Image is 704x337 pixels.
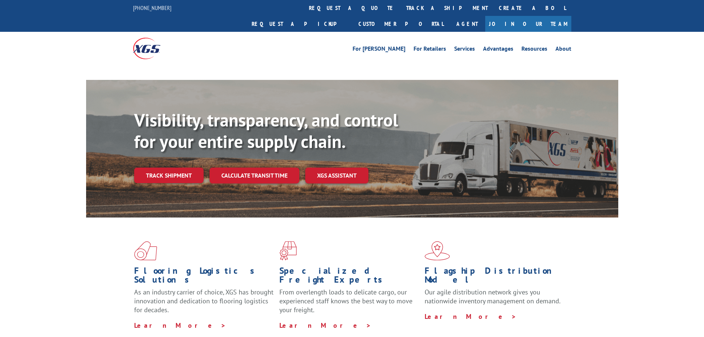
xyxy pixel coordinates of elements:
[134,168,204,183] a: Track shipment
[279,321,371,330] a: Learn More >
[485,16,571,32] a: Join Our Team
[521,46,547,54] a: Resources
[414,46,446,54] a: For Retailers
[134,288,273,314] span: As an industry carrier of choice, XGS has brought innovation and dedication to flooring logistics...
[425,312,517,321] a: Learn More >
[134,266,274,288] h1: Flooring Logistics Solutions
[425,288,561,305] span: Our agile distribution network gives you nationwide inventory management on demand.
[133,4,171,11] a: [PHONE_NUMBER]
[449,16,485,32] a: Agent
[246,16,353,32] a: Request a pickup
[425,266,564,288] h1: Flagship Distribution Model
[425,241,450,260] img: xgs-icon-flagship-distribution-model-red
[353,46,405,54] a: For [PERSON_NAME]
[555,46,571,54] a: About
[305,168,368,183] a: XGS ASSISTANT
[134,108,398,153] b: Visibility, transparency, and control for your entire supply chain.
[279,241,297,260] img: xgs-icon-focused-on-flooring-red
[353,16,449,32] a: Customer Portal
[279,288,419,321] p: From overlength loads to delicate cargo, our experienced staff knows the best way to move your fr...
[454,46,475,54] a: Services
[483,46,513,54] a: Advantages
[279,266,419,288] h1: Specialized Freight Experts
[134,241,157,260] img: xgs-icon-total-supply-chain-intelligence-red
[134,321,226,330] a: Learn More >
[210,168,299,183] a: Calculate transit time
